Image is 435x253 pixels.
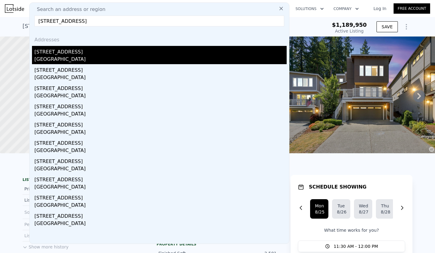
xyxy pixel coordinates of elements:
[34,74,287,82] div: [GEOGRAPHIC_DATA]
[359,209,367,215] div: 8/27
[298,241,405,252] button: 11:30 AM - 12:00 PM
[34,137,287,147] div: [STREET_ADDRESS]
[24,208,79,216] div: Sold
[377,21,398,32] button: SAVE
[34,192,287,202] div: [STREET_ADDRESS]
[24,233,79,239] div: Listed
[34,101,287,110] div: [STREET_ADDRESS]
[366,5,394,12] a: Log In
[5,4,24,13] img: Lotside
[23,22,203,30] div: [STREET_ADDRESS][PERSON_NAME] , [PERSON_NAME] , WA 98012
[332,22,367,28] span: $1,189,950
[354,199,372,219] button: Wed8/27
[329,3,364,14] button: Company
[34,46,287,56] div: [STREET_ADDRESS]
[291,3,329,14] button: Solutions
[359,203,367,209] div: Wed
[34,183,287,192] div: [GEOGRAPHIC_DATA]
[34,210,287,220] div: [STREET_ADDRESS]
[24,186,79,192] div: Price Decrease
[34,110,287,119] div: [GEOGRAPHIC_DATA]
[34,147,287,155] div: [GEOGRAPHIC_DATA]
[376,199,394,219] button: Thu8/28
[34,16,284,26] input: Enter an address, city, region, neighborhood or zip code
[381,209,389,215] div: 8/28
[34,64,287,74] div: [STREET_ADDRESS]
[23,241,69,250] button: Show more history
[34,129,287,137] div: [GEOGRAPHIC_DATA]
[34,92,287,101] div: [GEOGRAPHIC_DATA]
[381,203,389,209] div: Thu
[309,183,366,191] h1: SCHEDULE SHOWING
[34,119,287,129] div: [STREET_ADDRESS]
[34,202,287,210] div: [GEOGRAPHIC_DATA]
[310,199,328,219] button: Mon8/25
[337,203,345,209] div: Tue
[298,227,405,233] p: What time works for you?
[34,155,287,165] div: [STREET_ADDRESS]
[34,82,287,92] div: [STREET_ADDRESS]
[337,209,345,215] div: 8/26
[394,3,430,14] a: Free Account
[315,209,324,215] div: 8/25
[332,199,350,219] button: Tue8/26
[34,220,287,228] div: [GEOGRAPHIC_DATA]
[400,21,412,33] button: Show Options
[335,29,364,33] span: Active Listing
[32,6,105,13] span: Search an address or region
[23,177,144,183] div: LISTING & SALE HISTORY
[34,56,287,64] div: [GEOGRAPHIC_DATA]
[34,174,287,183] div: [STREET_ADDRESS]
[334,243,378,249] span: 11:30 AM - 12:00 PM
[24,197,79,203] div: Listed
[32,31,287,46] div: Addresses
[34,165,287,174] div: [GEOGRAPHIC_DATA]
[24,221,79,227] div: Pending
[315,203,324,209] div: Mon
[157,242,278,247] div: Property details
